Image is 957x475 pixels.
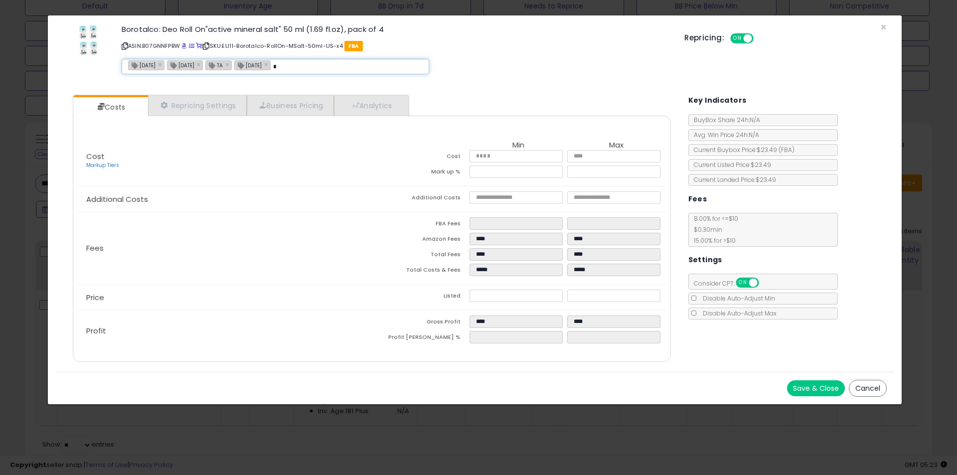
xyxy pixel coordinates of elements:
[757,279,773,287] span: OFF
[372,331,470,346] td: Profit [PERSON_NAME] %
[689,214,738,245] span: 8.00 % for <= $10
[79,25,98,55] img: 41qrA1HbmFL._SL60_.jpg
[196,42,201,50] a: Your listing only
[567,141,665,150] th: Max
[752,34,768,43] span: OFF
[689,225,722,234] span: $0.30 min
[689,146,795,154] span: Current Buybox Price:
[372,217,470,233] td: FBA Fees
[372,290,470,305] td: Listed
[78,244,372,252] p: Fees
[235,61,262,69] span: [DATE]
[247,95,334,116] a: Business Pricing
[189,42,194,50] a: All offer listings
[372,264,470,279] td: Total Costs & Fees
[688,254,722,266] h5: Settings
[264,60,270,69] a: ×
[689,236,736,245] span: 15.00 % for > $10
[334,95,408,116] a: Analytics
[689,279,772,288] span: Consider CPT:
[122,25,669,33] h3: Borotalco: Deo Roll On"active mineral salt" 50 ml (1.69 fl.oz), pack of 4
[225,60,231,69] a: ×
[158,60,164,69] a: ×
[689,160,771,169] span: Current Listed Price: $23.49
[78,327,372,335] p: Profit
[372,191,470,207] td: Additional Costs
[148,95,247,116] a: Repricing Settings
[779,146,795,154] span: ( FBA )
[372,316,470,331] td: Gross Profit
[757,146,795,154] span: $23.49
[122,38,669,54] p: ASIN: B07GNNFPBW | SKU: ELI11-Borotalco-RollOn-MSalt-50ml-US-x4
[181,42,187,50] a: BuyBox page
[689,131,759,139] span: Avg. Win Price 24h: N/A
[689,116,760,124] span: BuyBox Share 24h: N/A
[197,60,203,69] a: ×
[372,165,470,181] td: Mark up %
[689,175,776,184] span: Current Landed Price: $23.49
[684,34,724,42] h5: Repricing:
[688,94,747,107] h5: Key Indicators
[206,61,223,69] span: TA
[372,150,470,165] td: Cost
[73,97,147,117] a: Costs
[698,294,775,303] span: Disable Auto-Adjust Min
[167,61,194,69] span: [DATE]
[78,153,372,169] p: Cost
[86,161,119,169] a: Markup Tiers
[688,193,707,205] h5: Fees
[470,141,567,150] th: Min
[787,380,845,396] button: Save & Close
[78,294,372,302] p: Price
[372,248,470,264] td: Total Fees
[344,41,363,51] span: FBA
[737,279,749,287] span: ON
[849,380,887,397] button: Cancel
[129,61,156,69] span: [DATE]
[78,195,372,203] p: Additional Costs
[698,309,777,317] span: Disable Auto-Adjust Max
[372,233,470,248] td: Amazon Fees
[880,20,887,34] span: ×
[731,34,744,43] span: ON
